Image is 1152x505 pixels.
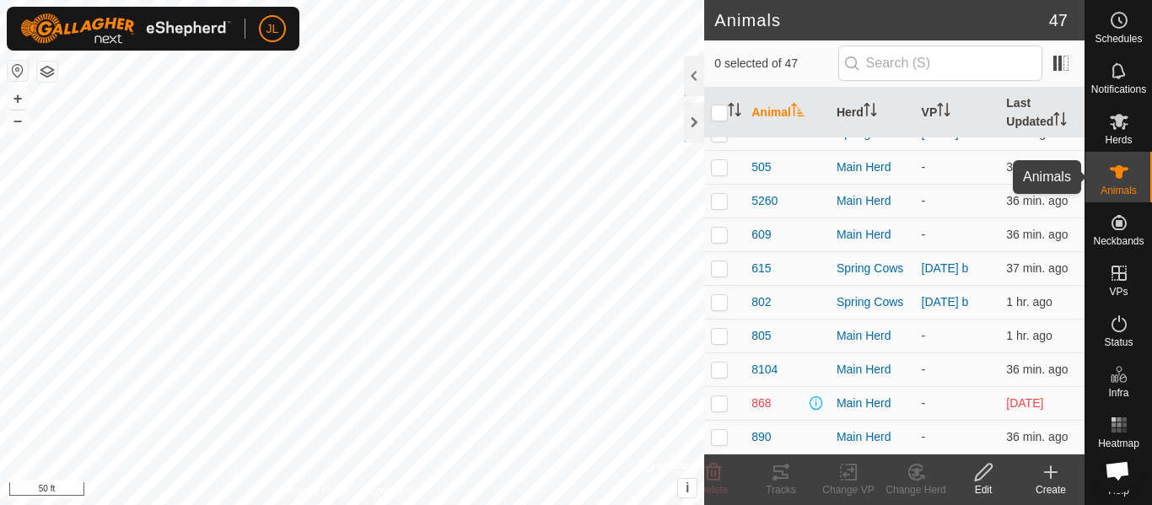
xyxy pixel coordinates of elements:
[266,20,279,38] span: JL
[751,226,771,244] span: 609
[837,395,908,412] div: Main Herd
[714,55,837,73] span: 0 selected of 47
[714,10,1049,30] h2: Animals
[837,327,908,345] div: Main Herd
[1108,388,1128,398] span: Infra
[838,46,1042,81] input: Search (S)
[999,88,1085,138] th: Last Updated
[751,395,771,412] span: 868
[922,261,969,275] a: [DATE] b
[286,483,349,498] a: Privacy Policy
[1098,438,1139,449] span: Heatmap
[1105,135,1132,145] span: Herds
[751,260,771,277] span: 615
[837,260,908,277] div: Spring Cows
[20,13,231,44] img: Gallagher Logo
[1006,261,1068,275] span: Oct 11, 2025, 4:32 PM
[751,428,771,446] span: 890
[728,105,741,119] p-sorticon: Activate to sort
[751,158,771,176] span: 505
[922,295,969,309] a: [DATE] b
[837,428,908,446] div: Main Herd
[922,160,926,174] app-display-virtual-paddock-transition: -
[830,88,915,138] th: Herd
[747,482,815,497] div: Tracks
[8,110,28,131] button: –
[751,361,778,379] span: 8104
[1101,185,1137,196] span: Animals
[922,329,926,342] app-display-virtual-paddock-transition: -
[1006,228,1068,241] span: Oct 11, 2025, 4:32 PM
[922,126,969,140] a: [DATE] b
[937,105,950,119] p-sorticon: Activate to sort
[751,327,771,345] span: 805
[1006,160,1068,174] span: Oct 11, 2025, 4:33 PM
[1006,396,1043,410] span: Oct 5, 2025, 2:03 PM
[791,105,805,119] p-sorticon: Activate to sort
[1006,329,1052,342] span: Oct 11, 2025, 4:03 PM
[37,62,57,82] button: Map Layers
[369,483,418,498] a: Contact Us
[922,363,926,376] app-display-virtual-paddock-transition: -
[950,482,1017,497] div: Edit
[837,361,908,379] div: Main Herd
[1108,486,1129,496] span: Help
[686,481,689,495] span: i
[1017,482,1085,497] div: Create
[837,192,908,210] div: Main Herd
[837,158,908,176] div: Main Herd
[1095,34,1142,44] span: Schedules
[751,192,778,210] span: 5260
[815,482,882,497] div: Change VP
[882,482,950,497] div: Change Herd
[678,479,697,497] button: i
[8,61,28,81] button: Reset Map
[1085,455,1152,502] a: Help
[1093,236,1144,246] span: Neckbands
[837,226,908,244] div: Main Herd
[1104,337,1133,347] span: Status
[8,89,28,109] button: +
[751,293,771,311] span: 802
[922,194,926,207] app-display-virtual-paddock-transition: -
[1006,430,1068,443] span: Oct 11, 2025, 4:32 PM
[1049,8,1068,33] span: 47
[915,88,1000,138] th: VP
[1053,115,1067,128] p-sorticon: Activate to sort
[1006,194,1068,207] span: Oct 11, 2025, 4:33 PM
[837,293,908,311] div: Spring Cows
[699,484,729,496] span: Delete
[745,88,830,138] th: Animal
[1091,84,1146,94] span: Notifications
[1006,295,1052,309] span: Oct 11, 2025, 4:02 PM
[864,105,877,119] p-sorticon: Activate to sort
[922,228,926,241] app-display-virtual-paddock-transition: -
[1006,363,1068,376] span: Oct 11, 2025, 4:32 PM
[1095,448,1140,493] div: Open chat
[922,430,926,443] app-display-virtual-paddock-transition: -
[1006,126,1052,140] span: Oct 11, 2025, 4:02 PM
[1109,287,1128,297] span: VPs
[922,396,926,410] app-display-virtual-paddock-transition: -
